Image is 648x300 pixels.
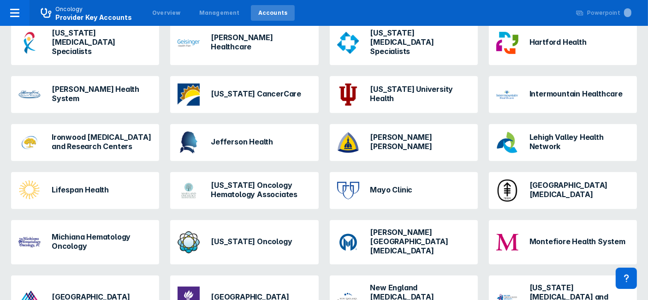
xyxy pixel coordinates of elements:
h3: [PERSON_NAME] [PERSON_NAME] [370,132,470,151]
img: lifespan-cancer-institute.png [18,180,41,202]
h3: Jefferson Health [211,137,273,146]
span: Provider Key Accounts [55,13,132,21]
a: Michiana Hematology Oncology [11,220,159,264]
a: [PERSON_NAME] Healthcare [170,21,318,65]
img: michiana-hematology-oncology.png [18,231,41,253]
img: henry-ford.png [18,84,41,106]
h3: [US_STATE] [MEDICAL_DATA] Specialists [370,28,470,56]
a: [US_STATE] Oncology Hematology Associates [170,172,318,209]
a: Accounts [251,5,295,21]
a: [US_STATE] [MEDICAL_DATA] Specialists [330,21,478,65]
div: Management [199,9,240,17]
h3: Mayo Clinic [370,185,413,194]
img: geisinger-health-system.png [178,32,200,54]
img: montefiore-medical-center.png [496,231,518,253]
a: Management [192,5,247,21]
a: Overview [145,5,188,21]
a: Hartford Health [489,21,637,65]
a: Ironwood [MEDICAL_DATA] and Research Centers [11,124,159,161]
div: Overview [152,9,181,17]
img: ironwood-cancer-and-research-centers.png [18,132,41,154]
img: johns-hopkins-hospital.png [337,132,359,154]
h3: [PERSON_NAME] Health System [52,84,152,103]
a: [PERSON_NAME] Health System [11,76,159,113]
h3: Michiana Hematology Oncology [52,232,152,251]
h3: Hartford Health [529,37,587,47]
a: Lehigh Valley Health Network [489,124,637,161]
a: Montefiore Health System [489,220,637,264]
a: Intermountain Healthcare [489,76,637,113]
img: indiana-university.png [337,84,359,106]
a: [US_STATE] [MEDICAL_DATA] Specialists [11,21,159,65]
h3: [US_STATE] [MEDICAL_DATA] Specialists [52,28,152,56]
p: Oncology [55,5,83,13]
h3: Lehigh Valley Health Network [529,132,630,151]
img: mayo-clinic.png [337,182,359,199]
img: lehigh-valley-health-network.png [496,132,518,154]
h3: [PERSON_NAME] Healthcare [211,33,311,51]
h3: Intermountain Healthcare [529,89,623,98]
a: Lifespan Health [11,172,159,209]
h3: [US_STATE] University Health [370,84,470,103]
img: jefferson-health-system.png [178,132,200,154]
a: [US_STATE] CancerCare [170,76,318,113]
div: Powerpoint [587,9,631,17]
img: hartford-health.png [496,32,518,54]
div: Contact Support [616,268,637,289]
h3: [US_STATE] Oncology [211,237,292,246]
a: [US_STATE] Oncology [170,220,318,264]
a: Jefferson Health [170,124,318,161]
a: [US_STATE] University Health [330,76,478,113]
img: intermountain-healthcare-provider.png [496,84,518,106]
img: maryland-oncology-hematology.png [178,180,200,202]
h3: [PERSON_NAME][GEOGRAPHIC_DATA][MEDICAL_DATA] [370,228,470,255]
a: [PERSON_NAME][GEOGRAPHIC_DATA][MEDICAL_DATA] [330,220,478,264]
a: [PERSON_NAME] [PERSON_NAME] [330,124,478,161]
h3: Montefiore Health System [529,237,625,246]
img: moffitt-cancer-center.png [337,231,359,253]
h3: Lifespan Health [52,185,109,194]
img: memorial-sloan-kettering.png [496,180,518,202]
h3: [US_STATE] CancerCare [211,89,301,98]
h3: [GEOGRAPHIC_DATA][MEDICAL_DATA] [529,180,630,199]
h3: [US_STATE] Oncology Hematology Associates [211,180,311,199]
h3: Ironwood [MEDICAL_DATA] and Research Centers [52,132,152,151]
a: Mayo Clinic [330,172,478,209]
img: il-cancer-care.png [178,84,200,106]
a: [GEOGRAPHIC_DATA][MEDICAL_DATA] [489,172,637,209]
div: Accounts [258,9,288,17]
img: florida-cancer-specialists.png [18,32,41,54]
img: minnesota-oncology.png [178,231,200,253]
img: georgia-cancer-specialists.png [337,32,359,54]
